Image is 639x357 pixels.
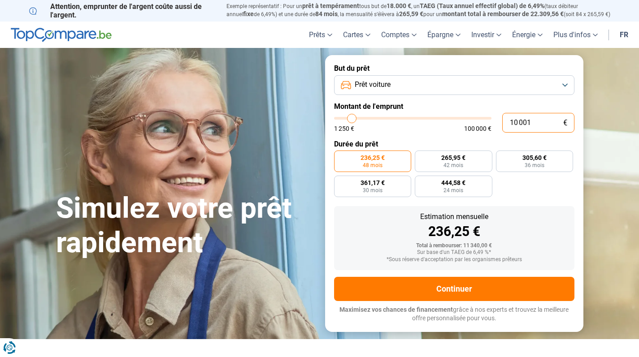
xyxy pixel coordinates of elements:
[466,22,507,48] a: Investir
[334,125,354,132] span: 1 250 €
[355,80,391,90] span: Prêt voiture
[243,10,254,17] span: fixe
[387,2,411,9] span: 18.000 €
[338,22,376,48] a: Cartes
[334,277,574,301] button: Continuer
[226,2,610,18] p: Exemple représentatif : Pour un tous but de , un (taux débiteur annuel de 6,49%) et une durée de ...
[441,155,465,161] span: 265,95 €
[525,163,544,168] span: 36 mois
[334,140,574,148] label: Durée du prêt
[341,225,567,238] div: 236,25 €
[315,10,338,17] span: 84 mois
[420,2,544,9] span: TAEG (Taux annuel effectif global) de 6,49%
[422,22,466,48] a: Épargne
[334,102,574,111] label: Montant de l'emprunt
[29,2,216,19] p: Attention, emprunter de l'argent coûte aussi de l'argent.
[339,306,453,313] span: Maximisez vos chances de financement
[399,10,423,17] span: 265,59 €
[11,28,112,42] img: TopCompare
[363,188,383,193] span: 30 mois
[563,119,567,127] span: €
[363,163,383,168] span: 48 mois
[443,163,463,168] span: 42 mois
[376,22,422,48] a: Comptes
[507,22,548,48] a: Énergie
[304,22,338,48] a: Prêts
[522,155,547,161] span: 305,60 €
[341,249,567,256] div: Sur base d'un TAEG de 6,49 %*
[361,180,385,186] span: 361,17 €
[302,2,359,9] span: prêt à tempérament
[334,75,574,95] button: Prêt voiture
[548,22,603,48] a: Plus d'infos
[361,155,385,161] span: 236,25 €
[442,10,564,17] span: montant total à rembourser de 22.309,56 €
[341,257,567,263] div: *Sous réserve d'acceptation par les organismes prêteurs
[334,305,574,323] p: grâce à nos experts et trouvez la meilleure offre personnalisée pour vous.
[334,64,574,73] label: But du prêt
[56,191,314,260] h1: Simulez votre prêt rapidement
[443,188,463,193] span: 24 mois
[341,213,567,220] div: Estimation mensuelle
[464,125,491,132] span: 100 000 €
[341,243,567,249] div: Total à rembourser: 11 340,00 €
[441,180,465,186] span: 444,58 €
[614,22,634,48] a: fr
